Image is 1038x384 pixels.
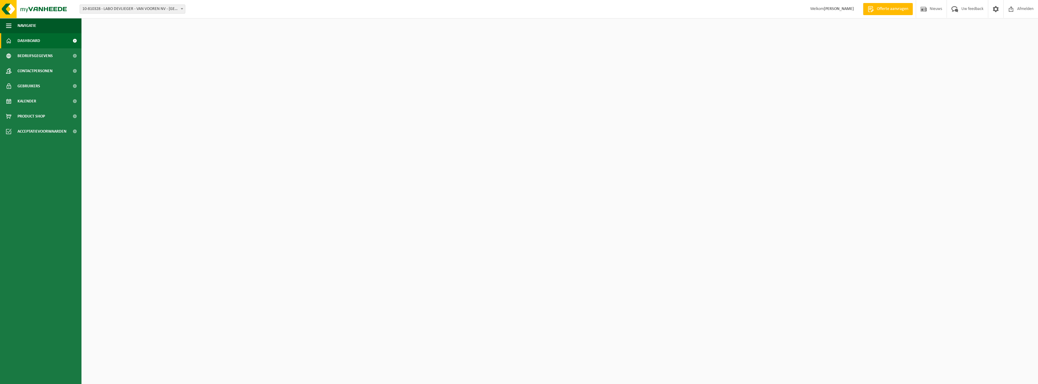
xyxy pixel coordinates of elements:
[863,3,913,15] a: Offerte aanvragen
[875,6,910,12] span: Offerte aanvragen
[18,48,53,63] span: Bedrijfsgegevens
[18,33,40,48] span: Dashboard
[824,7,854,11] strong: [PERSON_NAME]
[18,63,53,79] span: Contactpersonen
[18,79,40,94] span: Gebruikers
[18,18,36,33] span: Navigatie
[80,5,185,13] span: 10-810328 - LABO DEVLIEGER - VAN VOOREN NV - BRUGGE
[18,109,45,124] span: Product Shop
[18,94,36,109] span: Kalender
[80,5,185,14] span: 10-810328 - LABO DEVLIEGER - VAN VOOREN NV - BRUGGE
[18,124,66,139] span: Acceptatievoorwaarden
